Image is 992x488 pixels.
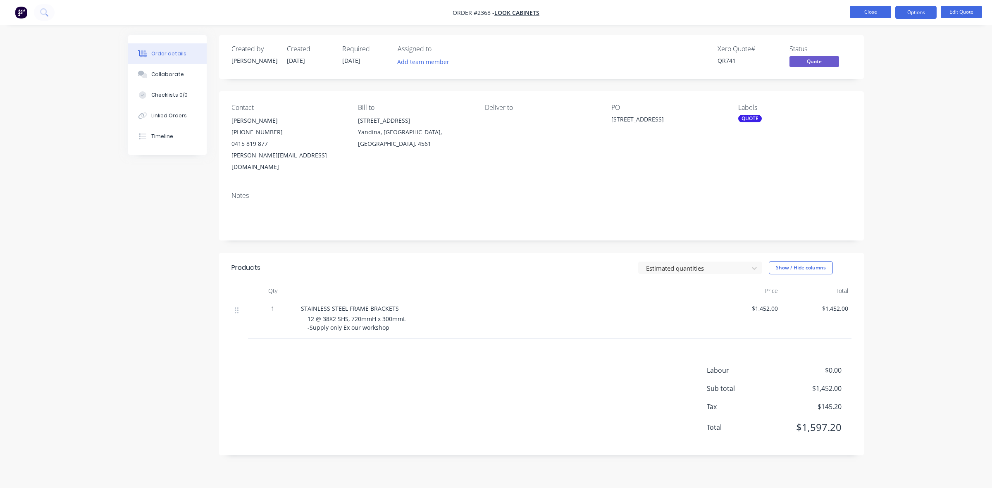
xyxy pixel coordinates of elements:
[711,283,781,299] div: Price
[231,56,277,65] div: [PERSON_NAME]
[231,45,277,53] div: Created by
[231,115,345,126] div: [PERSON_NAME]
[231,138,345,150] div: 0415 819 877
[895,6,937,19] button: Options
[128,64,207,85] button: Collaborate
[611,104,725,112] div: PO
[151,71,184,78] div: Collaborate
[287,57,305,64] span: [DATE]
[707,365,780,375] span: Labour
[738,115,762,122] div: QUOTE
[358,115,471,150] div: [STREET_ADDRESS]Yandina, [GEOGRAPHIC_DATA], [GEOGRAPHIC_DATA], 4561
[850,6,891,18] button: Close
[780,383,842,393] span: $1,452.00
[769,261,833,274] button: Show / Hide columns
[248,283,298,299] div: Qty
[707,402,780,412] span: Tax
[718,56,780,65] div: QR741
[128,85,207,105] button: Checklists 0/0
[271,304,274,313] span: 1
[398,45,480,53] div: Assigned to
[941,6,982,18] button: Edit Quote
[780,365,842,375] span: $0.00
[494,9,539,17] a: Look Cabinets
[301,305,399,312] span: STAINLESS STEEL FRAME BRACKETS
[789,45,851,53] div: Status
[393,56,454,67] button: Add team member
[358,115,471,126] div: [STREET_ADDRESS]
[485,104,598,112] div: Deliver to
[453,9,494,17] span: Order #2368 -
[15,6,27,19] img: Factory
[781,283,851,299] div: Total
[707,383,780,393] span: Sub total
[780,420,842,435] span: $1,597.20
[287,45,332,53] div: Created
[342,57,360,64] span: [DATE]
[358,104,471,112] div: Bill to
[342,45,388,53] div: Required
[231,150,345,173] div: [PERSON_NAME][EMAIL_ADDRESS][DOMAIN_NAME]
[780,402,842,412] span: $145.20
[128,126,207,147] button: Timeline
[128,105,207,126] button: Linked Orders
[151,112,187,119] div: Linked Orders
[231,263,260,273] div: Products
[151,50,186,57] div: Order details
[789,56,839,67] span: Quote
[398,56,454,67] button: Add team member
[231,192,851,200] div: Notes
[707,422,780,432] span: Total
[128,43,207,64] button: Order details
[718,45,780,53] div: Xero Quote #
[151,133,173,140] div: Timeline
[358,126,471,150] div: Yandina, [GEOGRAPHIC_DATA], [GEOGRAPHIC_DATA], 4561
[785,304,848,313] span: $1,452.00
[611,115,715,126] div: [STREET_ADDRESS]
[231,115,345,173] div: [PERSON_NAME][PHONE_NUMBER]0415 819 877[PERSON_NAME][EMAIL_ADDRESS][DOMAIN_NAME]
[231,104,345,112] div: Contact
[308,315,406,331] span: 12 @ 38X2 SHS, 720mmH x 300mmL -Supply only Ex our workshop
[231,126,345,138] div: [PHONE_NUMBER]
[151,91,188,99] div: Checklists 0/0
[738,104,851,112] div: Labels
[714,304,778,313] span: $1,452.00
